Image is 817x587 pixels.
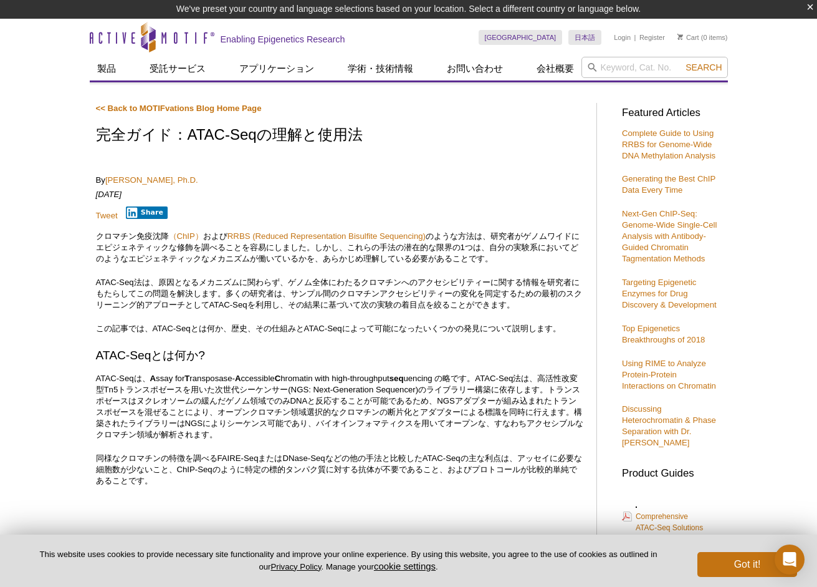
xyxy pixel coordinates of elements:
strong: A [235,374,241,383]
em: [DATE] [96,190,122,199]
a: 学術・技術情報 [340,57,421,80]
button: Share [126,206,168,219]
a: Privacy Policy [270,562,321,571]
img: Your Cart [677,34,683,40]
h2: ATAC-Seqとは何か? [96,347,584,364]
input: Keyword, Cat. No. [581,57,728,78]
a: （ChIP） [169,231,203,241]
a: Cart [677,33,699,42]
li: | [634,30,636,45]
a: Next-Gen ChIP-Seq: Genome-Wide Single-Cell Analysis with Antibody-Guided Chromatin Tagmentation M... [622,209,717,263]
p: By [96,175,584,186]
p: ATAC-Seqは、 ssay for ransposase- ccessible hromatin with high-throughput uencing の略です。ATAC-Seq法は、高... [96,373,584,440]
h2: Enabling Epigenetics Research [221,34,345,45]
strong: T [184,374,189,383]
strong: C [275,374,281,383]
a: Targeting Epigenetic Enzymes for Drug Discovery & Development [622,278,717,309]
a: Complete Guide to Using RRBS for Genome-Wide DNA Methylation Analysis [622,129,715,160]
a: RRBS (Reduced Representation Bisulfite Sequencing) [227,231,426,241]
button: cookie settings [374,561,436,571]
a: Register [639,33,665,42]
h3: Product Guides [622,461,722,479]
strong: A [150,374,156,383]
a: ComprehensiveATAC-Seq Solutions [622,498,703,535]
li: (0 items) [677,30,728,45]
a: アプリケーション [232,57,322,80]
div: Open Intercom Messenger [775,545,805,575]
a: 日本語 [568,30,601,45]
img: Comprehensive ATAC-Seq Solutions [636,507,637,508]
a: [PERSON_NAME], Ph.D. [105,175,198,185]
p: クロマチン免疫沈降 および のような方法は、研究者がゲノムワイドにエピジェネティックな修飾を調べることを容易にしました。しかし、これらの手法の潜在的な限界の1つは、自分の実験系においてどのような... [96,231,584,264]
a: Login [614,33,631,42]
h1: 完全ガイド：ATAC-Seqの理解と使用法 [96,127,584,145]
strong: seq [389,374,404,383]
a: 会社概要 [529,57,581,80]
a: << Back to MOTIFvations Blog Home Page [96,104,262,113]
h3: Featured Articles [622,108,722,119]
a: 受託サービス [142,57,213,80]
button: Got it! [697,552,797,577]
a: Generating the Best ChIP Data Every Time [622,174,715,195]
p: This website uses cookies to provide necessary site functionality and improve your online experie... [20,549,677,573]
a: Using RIME to Analyze Protein-Protein Interactions on Chromatin [622,359,716,391]
a: 製品 [90,57,123,80]
a: Tweet [96,211,118,220]
a: お問い合わせ [439,57,510,80]
p: ATAC-Seq法は、原因となるメカニズムに関わらず、ゲノム全体にわたるクロマチンへのアクセシビリティーに関する情報を研究者にもたらしてこの問題を解決します。多くの研究者は、サンプル間のクロマチ... [96,277,584,311]
a: [GEOGRAPHIC_DATA] [479,30,563,45]
p: 同様なクロマチンの特徴を調べるFAIRE-SeqまたはDNase-Seqなどの他の手法と比較したATAC-Seqの主な利点は、アッセイに必要な細胞数が少ないこと、ChIP-Seqのように特定の標... [96,453,584,487]
a: Discussing Heterochromatin & Phase Separation with Dr. [PERSON_NAME] [622,404,716,447]
p: この記事では、ATAC-Seqとは何か、歴史、その仕組みとATAC-Seqによって可能になったいくつかの発見について説明します。 [96,323,584,334]
button: Search [682,62,725,73]
a: Top Epigenetics Breakthroughs of 2018 [622,324,705,344]
span: Comprehensive ATAC-Seq Solutions [636,512,703,532]
span: Search [686,62,722,72]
